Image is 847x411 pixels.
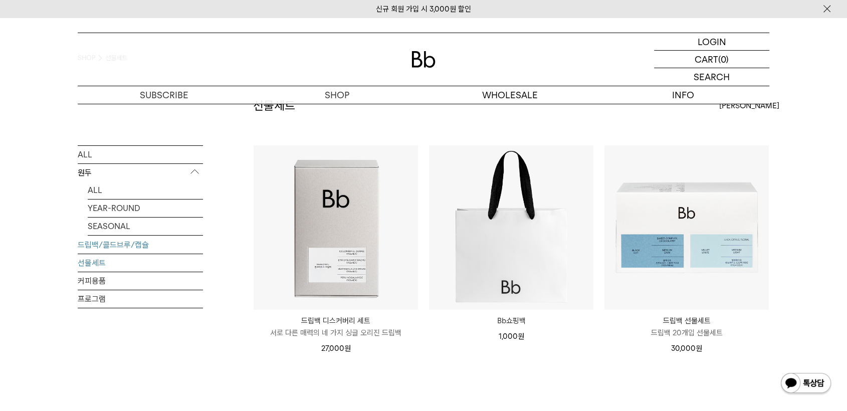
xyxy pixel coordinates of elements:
[78,86,251,104] a: SUBSCRIBE
[596,86,769,104] p: INFO
[344,344,351,353] span: 원
[78,254,203,272] a: 선물세트
[696,344,702,353] span: 원
[694,68,730,86] p: SEARCH
[88,218,203,235] a: SEASONAL
[78,272,203,290] a: 커피용품
[604,327,769,339] p: 드립백 20개입 선물세트
[78,164,203,182] p: 원두
[654,33,769,51] a: LOGIN
[719,100,779,112] span: [PERSON_NAME]
[429,145,593,310] img: Bb쇼핑백
[671,344,702,353] span: 30,000
[780,372,832,396] img: 카카오톡 채널 1:1 채팅 버튼
[88,181,203,199] a: ALL
[499,332,524,341] span: 1,000
[253,97,295,114] h2: 선물세트
[411,51,436,68] img: 로고
[654,51,769,68] a: CART (0)
[88,199,203,217] a: YEAR-ROUND
[518,332,524,341] span: 원
[78,290,203,308] a: 프로그램
[718,51,729,68] p: (0)
[321,344,351,353] span: 27,000
[423,86,596,104] p: WHOLESALE
[376,5,471,14] a: 신규 회원 가입 시 3,000원 할인
[254,315,418,339] a: 드립백 디스커버리 세트 서로 다른 매력의 네 가지 싱글 오리진 드립백
[254,315,418,327] p: 드립백 디스커버리 세트
[251,86,423,104] a: SHOP
[254,145,418,310] img: 드립백 디스커버리 세트
[604,315,769,339] a: 드립백 선물세트 드립백 20개입 선물세트
[429,315,593,327] a: Bb쇼핑백
[78,236,203,254] a: 드립백/콜드브루/캡슐
[604,315,769,327] p: 드립백 선물세트
[604,145,769,310] img: 드립백 선물세트
[78,146,203,163] a: ALL
[254,327,418,339] p: 서로 다른 매력의 네 가지 싱글 오리진 드립백
[695,51,718,68] p: CART
[698,33,726,50] p: LOGIN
